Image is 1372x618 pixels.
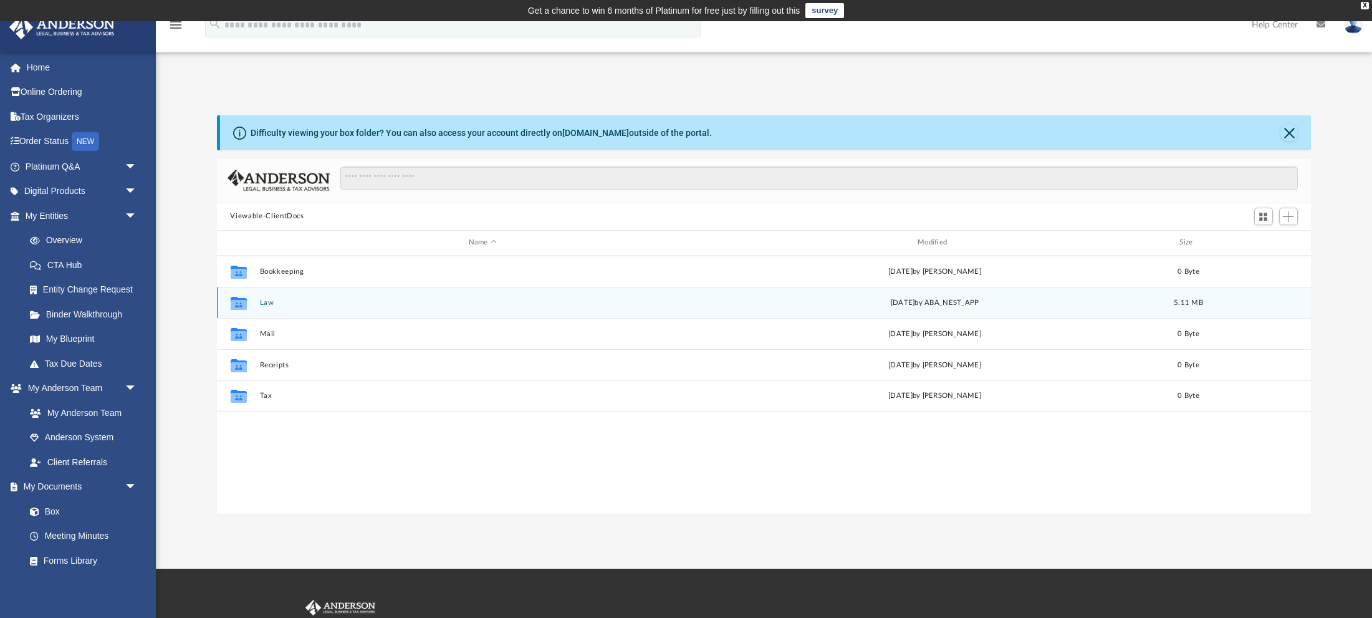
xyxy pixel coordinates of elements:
[17,228,156,253] a: Overview
[17,425,150,450] a: Anderson System
[1280,124,1298,142] button: Close
[17,450,150,475] a: Client Referrals
[9,179,156,204] a: Digital Productsarrow_drop_down
[17,499,143,524] a: Box
[125,179,150,205] span: arrow_drop_down
[1219,237,1306,248] div: id
[125,203,150,229] span: arrow_drop_down
[711,328,1158,339] div: [DATE] by [PERSON_NAME]
[259,392,706,400] button: Tax
[1178,392,1199,399] span: 0 Byte
[562,128,629,138] a: [DOMAIN_NAME]
[303,600,378,616] img: Anderson Advisors Platinum Portal
[222,237,253,248] div: id
[259,298,706,306] button: Law
[17,351,156,376] a: Tax Due Dates
[1174,299,1203,306] span: 5.11 MB
[17,278,156,302] a: Entity Change Request
[1279,208,1298,225] button: Add
[9,80,156,105] a: Online Ordering
[251,127,712,140] div: Difficulty viewing your box folder? You can also access your account directly on outside of the p...
[711,297,1158,308] div: [DATE] by ABA_NEST_APP
[17,548,143,573] a: Forms Library
[125,154,150,180] span: arrow_drop_down
[1178,361,1199,368] span: 0 Byte
[17,253,156,278] a: CTA Hub
[168,24,183,32] a: menu
[217,256,1312,514] div: grid
[6,15,118,39] img: Anderson Advisors Platinum Portal
[1254,208,1273,225] button: Switch to Grid View
[9,104,156,129] a: Tax Organizers
[805,3,844,18] a: survey
[17,400,143,425] a: My Anderson Team
[1163,237,1213,248] div: Size
[340,167,1297,190] input: Search files and folders
[9,55,156,80] a: Home
[711,237,1158,248] div: Modified
[9,154,156,179] a: Platinum Q&Aarrow_drop_down
[17,302,156,327] a: Binder Walkthrough
[72,132,99,151] div: NEW
[259,360,706,369] button: Receipts
[259,237,706,248] div: Name
[17,327,150,352] a: My Blueprint
[259,267,706,275] button: Bookkeeping
[208,17,222,31] i: search
[9,129,156,155] a: Order StatusNEW
[17,524,150,549] a: Meeting Minutes
[1361,2,1369,9] div: close
[9,376,150,401] a: My Anderson Teamarrow_drop_down
[711,359,1158,370] div: [DATE] by [PERSON_NAME]
[17,573,150,598] a: Notarize
[1178,330,1199,337] span: 0 Byte
[9,203,156,228] a: My Entitiesarrow_drop_down
[711,390,1158,402] div: [DATE] by [PERSON_NAME]
[168,17,183,32] i: menu
[125,475,150,500] span: arrow_drop_down
[1344,16,1363,34] img: User Pic
[230,211,304,222] button: Viewable-ClientDocs
[711,266,1158,277] div: [DATE] by [PERSON_NAME]
[259,329,706,337] button: Mail
[1178,268,1199,274] span: 0 Byte
[528,3,800,18] div: Get a chance to win 6 months of Platinum for free just by filling out this
[125,376,150,402] span: arrow_drop_down
[9,475,150,500] a: My Documentsarrow_drop_down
